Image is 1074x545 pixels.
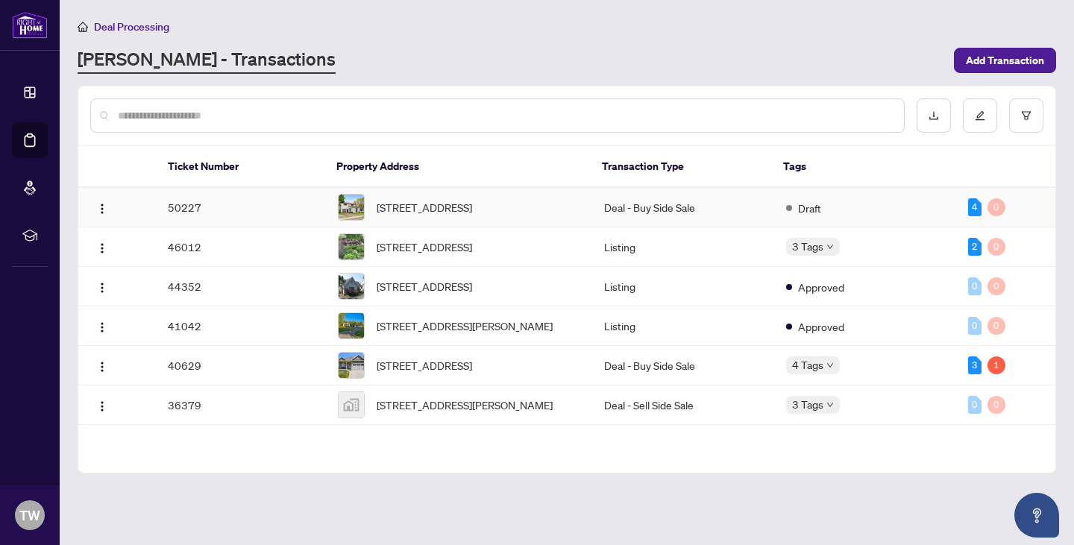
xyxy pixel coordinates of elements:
[1009,98,1043,133] button: filter
[987,396,1005,414] div: 0
[339,353,364,378] img: thumbnail-img
[90,393,114,417] button: Logo
[156,425,326,538] td: 35042
[339,274,364,299] img: thumbnail-img
[339,313,364,338] img: thumbnail-img
[96,400,108,412] img: Logo
[19,505,40,526] span: TW
[377,278,472,294] span: [STREET_ADDRESS]
[954,48,1056,73] button: Add Transaction
[90,274,114,298] button: Logo
[377,199,472,215] span: [STREET_ADDRESS]
[592,188,774,227] td: Deal - Buy Side Sale
[968,238,982,256] div: 2
[798,318,844,335] span: Approved
[78,47,336,74] a: [PERSON_NAME] - Transactions
[592,346,774,385] td: Deal - Buy Side Sale
[96,361,108,373] img: Logo
[1014,493,1059,538] button: Open asap
[339,195,364,220] img: thumbnail-img
[156,227,326,267] td: 46012
[90,314,114,338] button: Logo
[798,279,844,295] span: Approved
[987,356,1005,374] div: 1
[592,267,774,306] td: Listing
[987,198,1005,216] div: 0
[592,227,774,267] td: Listing
[966,48,1044,72] span: Add Transaction
[792,396,823,413] span: 3 Tags
[96,242,108,254] img: Logo
[826,243,834,251] span: down
[324,146,590,188] th: Property Address
[78,22,88,32] span: home
[377,397,553,413] span: [STREET_ADDRESS][PERSON_NAME]
[156,346,326,385] td: 40629
[156,385,326,425] td: 36379
[798,200,821,216] span: Draft
[826,401,834,409] span: down
[968,396,982,414] div: 0
[590,146,771,188] th: Transaction Type
[96,321,108,333] img: Logo
[592,306,774,346] td: Listing
[339,392,364,418] img: thumbnail-img
[339,234,364,259] img: thumbnail-img
[771,146,952,188] th: Tags
[968,317,982,335] div: 0
[975,110,985,121] span: edit
[96,282,108,294] img: Logo
[156,306,326,346] td: 41042
[968,198,982,216] div: 4
[156,267,326,306] td: 44352
[987,238,1005,256] div: 0
[968,356,982,374] div: 3
[90,235,114,259] button: Logo
[592,385,774,425] td: Deal - Sell Side Sale
[963,98,997,133] button: edit
[156,146,325,188] th: Ticket Number
[90,353,114,377] button: Logo
[90,195,114,219] button: Logo
[377,318,553,334] span: [STREET_ADDRESS][PERSON_NAME]
[987,317,1005,335] div: 0
[792,238,823,255] span: 3 Tags
[1021,110,1031,121] span: filter
[917,98,951,133] button: download
[156,188,326,227] td: 50227
[94,20,169,34] span: Deal Processing
[826,362,834,369] span: down
[96,203,108,215] img: Logo
[592,425,774,538] td: Listing
[377,357,472,374] span: [STREET_ADDRESS]
[377,239,472,255] span: [STREET_ADDRESS]
[12,11,48,39] img: logo
[929,110,939,121] span: download
[968,277,982,295] div: 0
[987,277,1005,295] div: 0
[792,356,823,374] span: 4 Tags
